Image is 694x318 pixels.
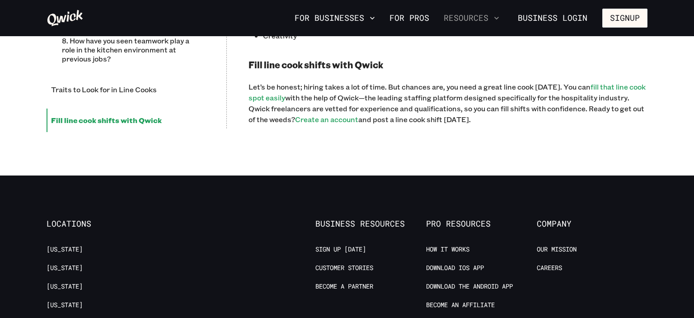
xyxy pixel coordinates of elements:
[249,81,647,125] p: Let’s be honest; hiring takes a lot of time. But chances are, you need a great line cook [DATE]. ...
[315,219,426,229] span: Business Resources
[47,78,205,101] li: Traits to Look for in Line Cooks
[47,282,83,291] a: [US_STATE]
[47,264,83,272] a: [US_STATE]
[47,245,83,254] a: [US_STATE]
[426,245,469,254] a: How it Works
[426,264,484,272] a: Download IOS App
[537,264,562,272] a: Careers
[47,301,83,309] a: [US_STATE]
[315,282,373,291] a: Become a Partner
[510,9,595,28] a: Business Login
[315,264,373,272] a: Customer stories
[249,59,647,71] h2: Fill line cook shifts with Qwick
[47,219,157,229] span: Locations
[537,245,577,254] a: Our Mission
[426,282,513,291] a: Download the Android App
[47,109,205,132] li: Fill line cook shifts with Qwick
[315,245,366,254] a: Sign up [DATE]
[537,219,647,229] span: Company
[426,219,537,229] span: Pro Resources
[602,9,647,28] button: Signup
[295,114,358,124] a: Create an account
[426,301,495,309] a: Become an Affiliate
[440,10,503,26] button: Resources
[57,29,205,71] li: 8. How have you seen teamwork play a role in the kitchen environment at previous jobs?
[291,10,379,26] button: For Businesses
[386,10,433,26] a: For Pros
